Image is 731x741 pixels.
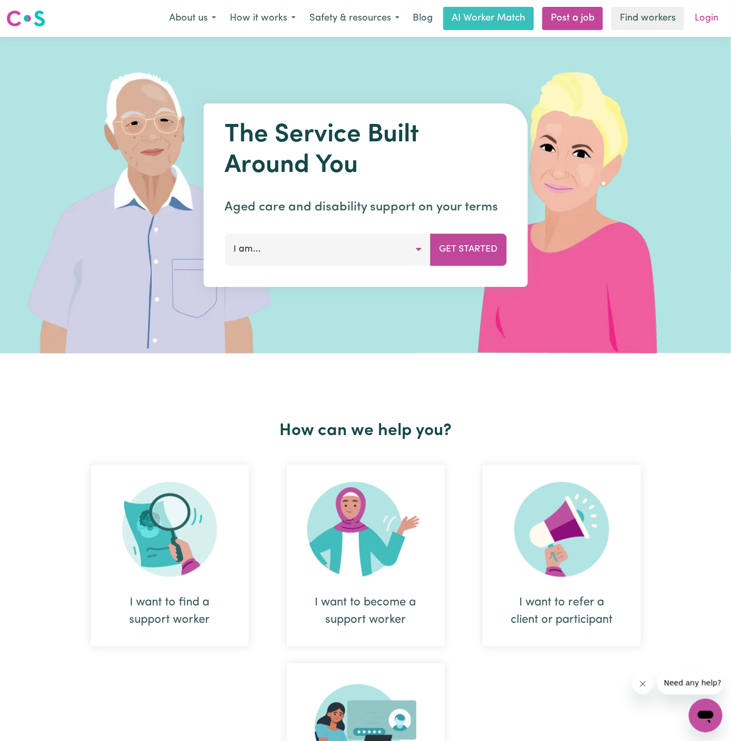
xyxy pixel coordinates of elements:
[508,594,616,629] div: I want to refer a client or participant
[611,7,684,30] a: Find workers
[406,7,439,30] a: Blog
[6,6,45,31] a: Careseekers logo
[658,671,723,695] iframe: Message from company
[225,234,431,265] button: I am...
[116,594,223,629] div: I want to find a support worker
[688,7,725,30] a: Login
[225,198,506,217] p: Aged care and disability support on your terms
[312,594,420,629] div: I want to become a support worker
[632,673,654,695] iframe: Close message
[223,7,303,30] button: How it works
[307,482,424,577] img: Become Worker
[225,120,506,181] h1: The Service Built Around You
[287,465,445,647] div: I want to become a support worker
[430,234,506,265] button: Get Started
[162,7,223,30] button: About us
[689,699,723,733] iframe: Button to launch messaging window
[303,7,406,30] button: Safety & resources
[483,465,641,647] div: I want to refer a client or participant
[443,7,534,30] a: AI Worker Match
[72,421,660,441] h2: How can we help you?
[542,7,603,30] a: Post a job
[91,465,249,647] div: I want to find a support worker
[6,9,45,28] img: Careseekers logo
[514,482,609,577] img: Refer
[122,482,217,577] img: Search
